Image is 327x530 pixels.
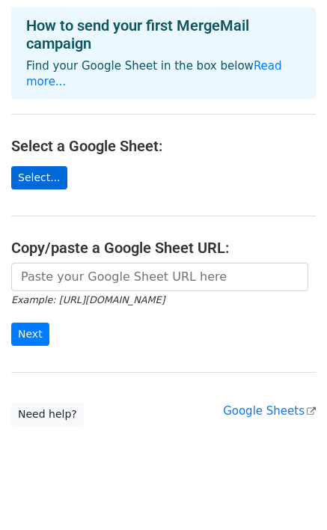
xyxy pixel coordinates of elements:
[26,58,301,90] p: Find your Google Sheet in the box below
[11,323,49,346] input: Next
[11,403,84,426] a: Need help?
[11,166,67,189] a: Select...
[11,294,165,305] small: Example: [URL][DOMAIN_NAME]
[223,404,316,418] a: Google Sheets
[11,137,316,155] h4: Select a Google Sheet:
[26,59,282,88] a: Read more...
[11,239,316,257] h4: Copy/paste a Google Sheet URL:
[11,263,308,291] input: Paste your Google Sheet URL here
[252,458,327,530] iframe: Chat Widget
[26,16,301,52] h4: How to send your first MergeMail campaign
